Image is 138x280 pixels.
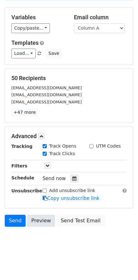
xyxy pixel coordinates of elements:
[49,150,75,157] label: Track Clicks
[43,176,66,181] span: Send now
[11,39,39,46] a: Templates
[106,250,138,280] iframe: Chat Widget
[49,187,95,194] label: Add unsubscribe link
[11,75,127,82] h5: 50 Recipients
[11,100,82,104] small: [EMAIL_ADDRESS][DOMAIN_NAME]
[11,92,82,97] small: [EMAIL_ADDRESS][DOMAIN_NAME]
[57,215,105,227] a: Send Test Email
[11,133,127,140] h5: Advanced
[74,14,127,21] h5: Email column
[5,215,26,227] a: Send
[11,85,82,90] small: [EMAIL_ADDRESS][DOMAIN_NAME]
[11,175,34,180] strong: Schedule
[11,163,27,168] strong: Filters
[11,14,64,21] h5: Variables
[11,49,36,58] a: Load...
[11,108,38,116] a: +47 more
[45,49,62,58] button: Save
[49,143,76,149] label: Track Opens
[43,195,99,201] a: Copy unsubscribe link
[11,23,50,33] a: Copy/paste...
[27,215,55,227] a: Preview
[96,143,121,149] label: UTM Codes
[11,144,33,149] strong: Tracking
[11,188,42,193] strong: Unsubscribe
